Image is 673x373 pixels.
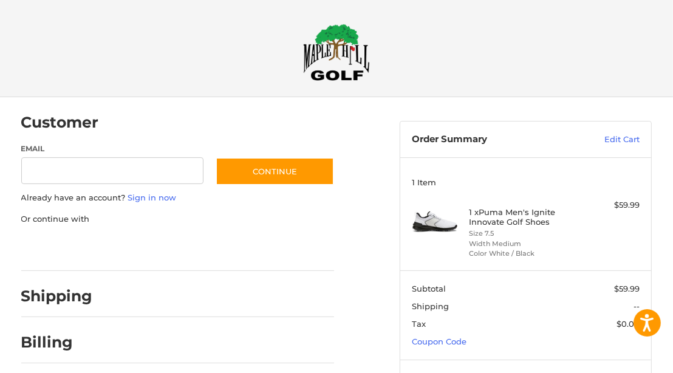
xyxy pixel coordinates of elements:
span: Subtotal [412,284,446,293]
iframe: PayPal-paypal [17,237,108,259]
h4: 1 x Puma Men's Ignite Innovate Golf Shoes [469,207,579,227]
h3: Order Summary [412,134,567,146]
a: Edit Cart [567,134,640,146]
h2: Customer [21,113,99,132]
button: Continue [216,157,334,185]
h3: 1 Item [412,177,640,187]
span: Shipping [412,301,449,311]
p: Already have an account? [21,192,335,204]
span: Tax [412,319,426,329]
img: Maple Hill Golf [303,24,370,81]
p: Or continue with [21,213,335,225]
li: Width Medium [469,239,579,249]
h2: Billing [21,333,92,352]
span: -- [634,301,640,311]
div: $59.99 [582,199,640,211]
span: $59.99 [614,284,640,293]
a: Sign in now [128,193,177,202]
span: $0.00 [617,319,640,329]
label: Email [21,143,204,154]
a: Coupon Code [412,337,467,346]
li: Color White / Black [469,248,579,259]
h2: Shipping [21,287,93,306]
li: Size 7.5 [469,228,579,239]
